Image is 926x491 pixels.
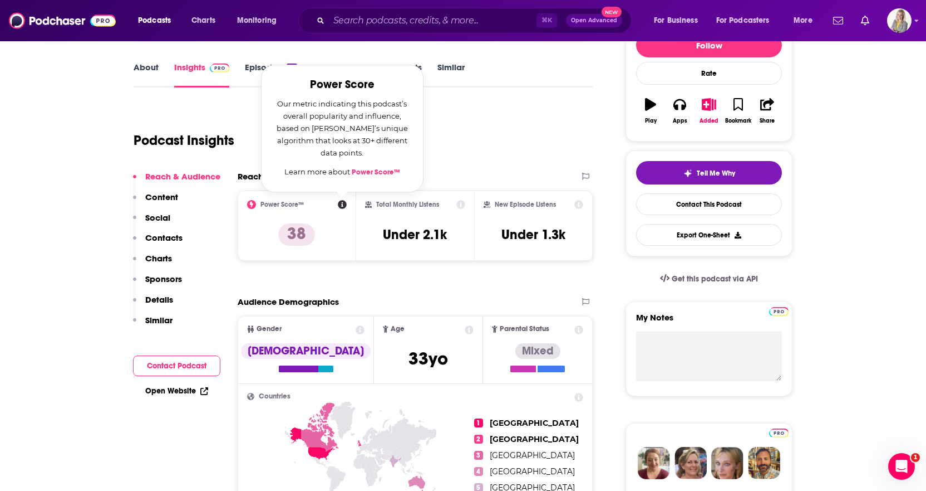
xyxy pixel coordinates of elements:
[133,232,183,253] button: Contacts
[383,226,447,243] h3: Under 2.1k
[145,386,208,396] a: Open Website
[352,168,400,177] a: Power Score™
[229,12,291,30] button: open menu
[769,307,789,316] img: Podchaser Pro
[313,62,345,87] a: Reviews
[636,33,782,57] button: Follow
[665,91,694,131] button: Apps
[145,232,183,243] p: Contacts
[651,265,767,293] a: Get this podcast via API
[716,13,770,28] span: For Podcasters
[174,62,229,87] a: InsightsPodchaser Pro
[495,201,556,208] h2: New Episode Listens
[700,118,718,124] div: Added
[184,12,222,30] a: Charts
[515,343,560,359] div: Mixed
[856,11,874,30] a: Show notifications dropdown
[257,325,282,333] span: Gender
[287,64,297,71] div: 46
[636,224,782,246] button: Export One-Sheet
[794,13,812,28] span: More
[145,274,182,284] p: Sponsors
[638,447,670,479] img: Sydney Profile
[405,62,422,87] a: Lists
[673,118,687,124] div: Apps
[191,13,215,28] span: Charts
[888,453,915,480] iframe: Intercom live chat
[437,62,465,87] a: Similar
[474,467,483,476] span: 4
[474,419,483,427] span: 1
[490,450,575,460] span: [GEOGRAPHIC_DATA]
[674,447,707,479] img: Barbara Profile
[636,161,782,184] button: tell me why sparkleTell Me Why
[571,18,617,23] span: Open Advanced
[769,429,789,437] img: Podchaser Pro
[145,171,220,182] p: Reach & Audience
[636,193,782,215] a: Contact This Podcast
[490,418,579,428] span: [GEOGRAPHIC_DATA]
[133,171,220,192] button: Reach & Audience
[133,294,173,315] button: Details
[694,91,723,131] button: Added
[887,8,912,33] button: Show profile menu
[672,274,758,284] span: Get this podcast via API
[769,427,789,437] a: Pro website
[133,253,172,274] button: Charts
[260,201,304,208] h2: Power Score™
[133,356,220,376] button: Contact Podcast
[645,118,657,124] div: Play
[723,91,752,131] button: Bookmark
[725,118,751,124] div: Bookmark
[237,13,277,28] span: Monitoring
[769,305,789,316] a: Pro website
[133,212,170,233] button: Social
[130,12,185,30] button: open menu
[210,64,229,72] img: Podchaser Pro
[490,466,575,477] span: [GEOGRAPHIC_DATA]
[500,325,549,333] span: Parental Status
[711,447,743,479] img: Jules Profile
[259,393,290,400] span: Countries
[683,169,692,178] img: tell me why sparkle
[145,294,173,305] p: Details
[145,212,170,223] p: Social
[391,325,405,333] span: Age
[134,62,159,87] a: About
[697,169,735,178] span: Tell Me Why
[709,12,786,30] button: open menu
[241,343,371,359] div: [DEMOGRAPHIC_DATA]
[361,62,390,87] a: Credits
[145,315,173,325] p: Similar
[654,13,698,28] span: For Business
[133,274,182,294] button: Sponsors
[245,62,297,87] a: Episodes46
[275,79,410,91] h2: Power Score
[474,451,483,460] span: 3
[133,192,178,212] button: Content
[275,98,410,159] p: Our metric indicating this podcast’s overall popularity and influence, based on [PERSON_NAME]’s u...
[636,62,782,85] div: Rate
[646,12,712,30] button: open menu
[501,226,565,243] h3: Under 1.3k
[829,11,848,30] a: Show notifications dropdown
[408,348,448,370] span: 33 yo
[566,14,622,27] button: Open AdvancedNew
[887,8,912,33] img: User Profile
[145,253,172,264] p: Charts
[238,296,339,307] h2: Audience Demographics
[278,223,315,246] p: 38
[309,8,642,33] div: Search podcasts, credits, & more...
[911,453,920,462] span: 1
[145,192,178,202] p: Content
[786,12,826,30] button: open menu
[9,10,116,31] img: Podchaser - Follow, Share and Rate Podcasts
[474,435,483,444] span: 2
[376,201,439,208] h2: Total Monthly Listens
[238,171,263,182] h2: Reach
[490,434,579,444] span: [GEOGRAPHIC_DATA]
[329,12,536,30] input: Search podcasts, credits, & more...
[636,312,782,332] label: My Notes
[748,447,780,479] img: Jon Profile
